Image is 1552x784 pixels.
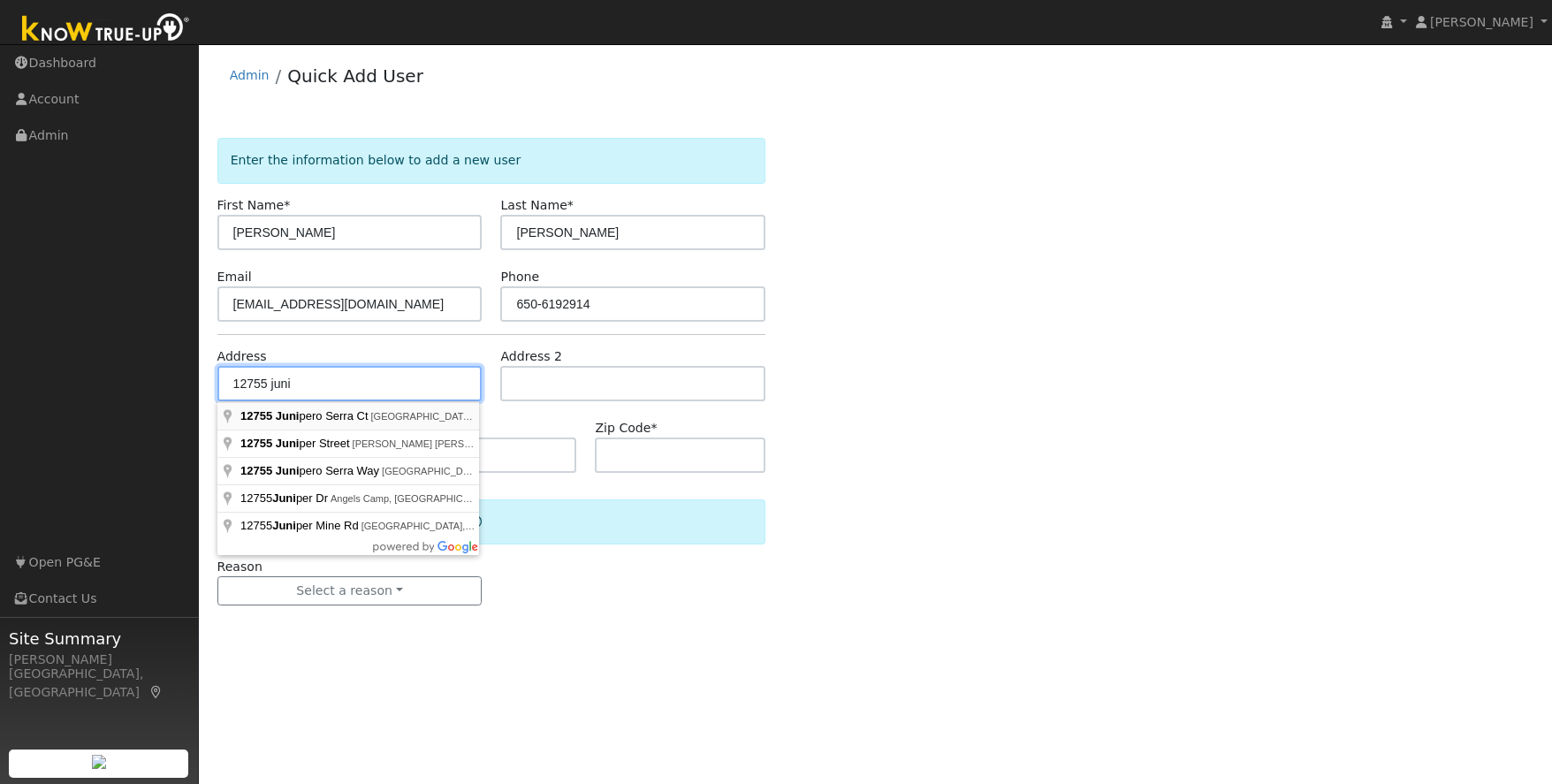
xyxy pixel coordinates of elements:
[353,438,728,449] span: [PERSON_NAME] [PERSON_NAME], [GEOGRAPHIC_DATA], [GEOGRAPHIC_DATA]
[361,521,676,531] span: [GEOGRAPHIC_DATA], [GEOGRAPHIC_DATA], [GEOGRAPHIC_DATA]
[371,411,686,422] span: [GEOGRAPHIC_DATA], [GEOGRAPHIC_DATA], [GEOGRAPHIC_DATA]
[217,138,766,183] div: Enter the information below to add a new user
[13,10,199,49] img: Know True-Up
[217,576,483,606] button: Select a reason
[240,437,300,450] span: 12755 Juni
[217,196,291,215] label: First Name
[240,519,361,532] span: 12755 per Mine Rd
[9,627,189,651] span: Site Summary
[240,409,371,422] span: pero Serra Ct
[240,491,331,505] span: 12755 per Dr
[217,347,267,366] label: Address
[240,464,272,477] span: 12755
[217,268,252,286] label: Email
[650,421,657,435] span: Required
[148,685,164,699] a: Map
[9,651,189,669] div: [PERSON_NAME]
[272,519,296,532] span: Juni
[382,466,696,476] span: [GEOGRAPHIC_DATA], [GEOGRAPHIC_DATA], [GEOGRAPHIC_DATA]
[331,493,602,504] span: Angels Camp, [GEOGRAPHIC_DATA], [GEOGRAPHIC_DATA]
[595,419,657,438] label: Zip Code
[500,268,539,286] label: Phone
[230,68,270,82] a: Admin
[500,196,573,215] label: Last Name
[272,491,296,505] span: Juni
[276,464,300,477] span: Juni
[567,198,574,212] span: Required
[92,755,106,769] img: retrieve
[217,558,262,576] label: Reason
[217,499,766,544] div: Select the reason for adding this user
[287,65,423,87] a: Quick Add User
[240,464,382,477] span: pero Serra Way
[1430,15,1533,29] span: [PERSON_NAME]
[240,409,300,422] span: 12755 Juni
[9,665,189,702] div: [GEOGRAPHIC_DATA], [GEOGRAPHIC_DATA]
[500,347,562,366] label: Address 2
[240,437,353,450] span: per Street
[284,198,290,212] span: Required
